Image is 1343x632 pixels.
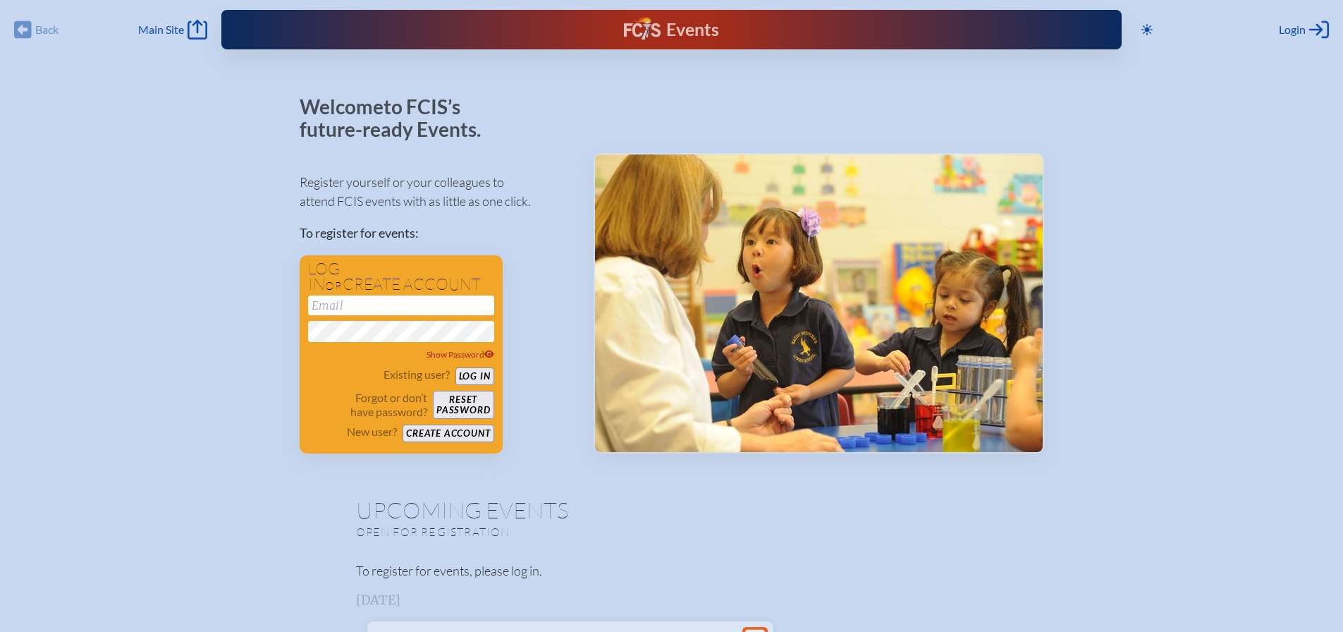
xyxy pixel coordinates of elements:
p: New user? [347,425,397,439]
span: Main Site [138,23,184,37]
p: Welcome to FCIS’s future-ready Events. [300,96,497,140]
span: or [325,279,343,293]
a: Main Site [138,20,207,39]
button: Log in [455,367,494,385]
input: Email [308,296,494,315]
p: Existing user? [384,367,450,382]
button: Resetpassword [433,391,493,419]
p: To register for events, please log in. [356,561,988,581]
p: Open for registration [356,525,728,539]
img: Events [595,154,1043,452]
span: Show Password [427,349,494,360]
div: FCIS Events — Future ready [469,17,873,42]
span: Login [1279,23,1306,37]
p: Register yourself or your colleagues to attend FCIS events with as little as one click. [300,173,571,211]
h1: Upcoming Events [356,499,988,521]
button: Create account [403,425,493,442]
p: To register for events: [300,224,571,243]
h1: Log in create account [308,261,494,293]
h3: [DATE] [356,593,988,607]
p: Forgot or don’t have password? [308,391,428,419]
